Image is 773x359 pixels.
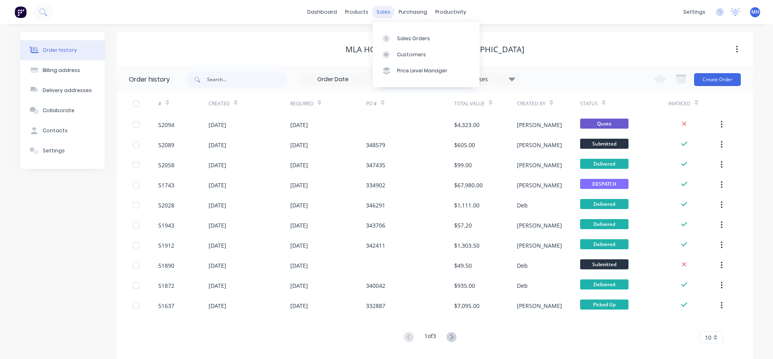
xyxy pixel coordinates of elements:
[366,241,385,250] div: 342411
[20,60,105,80] button: Billing address
[158,92,209,115] div: #
[580,100,598,107] div: Status
[158,141,174,149] div: 52089
[580,139,628,149] span: Submitted
[397,35,430,42] div: Sales Orders
[299,74,367,86] input: Order Date
[454,100,485,107] div: Total Value
[158,302,174,310] div: 51637
[158,181,174,189] div: 51743
[580,92,668,115] div: Status
[517,281,528,290] div: Deb
[366,100,377,107] div: PO #
[517,241,562,250] div: [PERSON_NAME]
[395,6,431,18] div: purchasing
[679,6,709,18] div: settings
[209,241,226,250] div: [DATE]
[209,201,226,209] div: [DATE]
[20,80,105,101] button: Delivery addresses
[158,221,174,230] div: 51943
[366,141,385,149] div: 348579
[158,100,161,107] div: #
[397,51,426,58] div: Customers
[580,239,628,249] span: Delivered
[158,201,174,209] div: 52028
[43,107,74,114] div: Collaborate
[517,92,580,115] div: Created By
[158,241,174,250] div: 51912
[43,47,77,54] div: Order history
[209,181,226,189] div: [DATE]
[454,181,483,189] div: $67,980.00
[290,221,308,230] div: [DATE]
[454,161,472,169] div: $99.00
[517,121,562,129] div: [PERSON_NAME]
[373,47,480,63] a: Customers
[290,261,308,270] div: [DATE]
[290,302,308,310] div: [DATE]
[158,121,174,129] div: 52094
[209,121,226,129] div: [DATE]
[668,92,719,115] div: Invoiced
[43,87,92,94] div: Delivery addresses
[452,75,520,84] div: 29 Statuses
[366,201,385,209] div: 346291
[209,100,230,107] div: Created
[580,199,628,209] span: Delivered
[454,261,472,270] div: $49.50
[580,179,628,189] span: DESPATCH
[366,281,385,290] div: 340042
[209,281,226,290] div: [DATE]
[209,261,226,270] div: [DATE]
[694,73,741,86] button: Create Order
[454,92,517,115] div: Total Value
[517,261,528,270] div: Deb
[158,281,174,290] div: 51872
[290,281,308,290] div: [DATE]
[209,161,226,169] div: [DATE]
[209,302,226,310] div: [DATE]
[373,63,480,79] a: Price Level Manager
[580,219,628,229] span: Delivered
[751,8,759,16] span: MH
[373,30,480,46] a: Sales Orders
[303,6,341,18] a: dashboard
[290,241,308,250] div: [DATE]
[454,141,475,149] div: $605.00
[580,119,628,129] span: Quote
[517,100,546,107] div: Created By
[366,181,385,189] div: 334902
[207,72,287,88] input: Search...
[290,121,308,129] div: [DATE]
[345,45,525,54] div: MLA HOLDINGS PTY LTD - [GEOGRAPHIC_DATA]
[580,300,628,310] span: Picked Up
[366,161,385,169] div: 347435
[517,302,562,310] div: [PERSON_NAME]
[290,141,308,149] div: [DATE]
[209,141,226,149] div: [DATE]
[517,181,562,189] div: [PERSON_NAME]
[454,241,480,250] div: $1,303.50
[705,333,711,342] span: 10
[517,141,562,149] div: [PERSON_NAME]
[366,221,385,230] div: 343706
[209,221,226,230] div: [DATE]
[43,127,68,134] div: Contacts
[454,201,480,209] div: $1,111.00
[290,201,308,209] div: [DATE]
[20,40,105,60] button: Order history
[20,121,105,141] button: Contacts
[158,261,174,270] div: 51890
[290,161,308,169] div: [DATE]
[366,302,385,310] div: 332887
[668,100,690,107] div: Invoiced
[454,302,480,310] div: $7,095.00
[431,6,470,18] div: productivity
[372,6,395,18] div: sales
[580,159,628,169] span: Delivered
[454,281,475,290] div: $935.00
[14,6,27,18] img: Factory
[517,221,562,230] div: [PERSON_NAME]
[580,259,628,269] span: Submitted
[397,67,447,74] div: Price Level Manager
